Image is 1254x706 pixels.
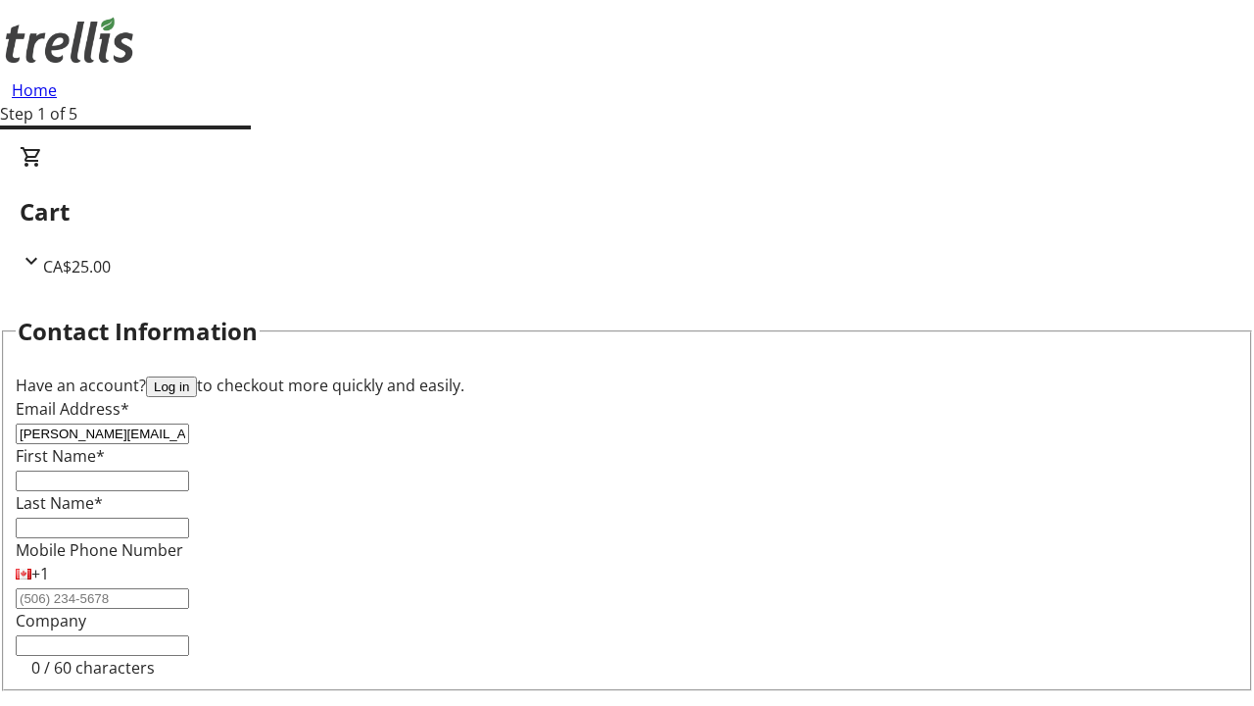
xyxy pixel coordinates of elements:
[16,539,183,561] label: Mobile Phone Number
[16,374,1238,397] div: Have an account? to checkout more quickly and easily.
[16,492,103,514] label: Last Name*
[20,194,1234,229] h2: Cart
[31,657,155,679] tr-character-limit: 0 / 60 characters
[16,445,105,467] label: First Name*
[43,256,111,277] span: CA$25.00
[16,398,129,420] label: Email Address*
[20,145,1234,278] div: CartCA$25.00
[16,588,189,609] input: (506) 234-5678
[16,610,86,631] label: Company
[146,377,197,397] button: Log in
[18,314,258,349] h2: Contact Information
